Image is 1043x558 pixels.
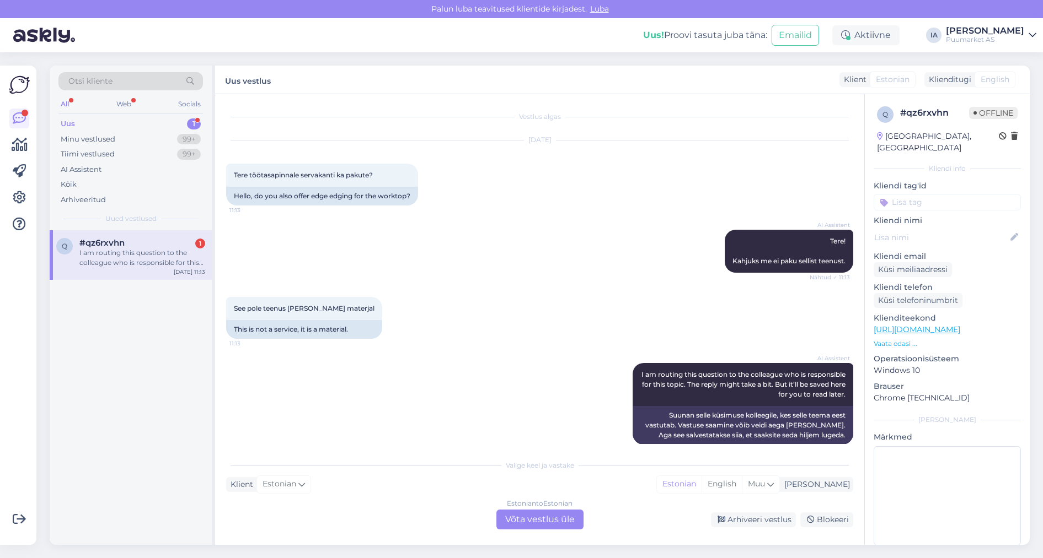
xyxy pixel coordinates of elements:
[702,476,742,492] div: English
[800,512,853,527] div: Blokeeri
[496,510,584,529] div: Võta vestlus üle
[226,461,853,470] div: Valige keel ja vastake
[839,74,867,85] div: Klient
[226,112,853,122] div: Vestlus algas
[809,273,850,281] span: Nähtud ✓ 11:13
[176,97,203,111] div: Socials
[874,312,1021,324] p: Klienditeekond
[62,242,67,250] span: q
[969,107,1018,119] span: Offline
[507,499,573,508] div: Estonian to Estonian
[874,339,1021,349] p: Vaata edasi ...
[874,353,1021,365] p: Operatsioonisüsteem
[946,26,1024,35] div: [PERSON_NAME]
[874,194,1021,210] input: Lisa tag
[226,479,253,490] div: Klient
[874,251,1021,262] p: Kliendi email
[882,110,888,118] span: q
[226,135,853,145] div: [DATE]
[926,28,942,43] div: IA
[874,180,1021,192] p: Kliendi tag'id
[657,476,702,492] div: Estonian
[58,97,71,111] div: All
[711,512,796,527] div: Arhiveeri vestlus
[226,320,382,339] div: This is not a service, it is a material.
[114,97,133,111] div: Web
[876,74,910,85] span: Estonian
[195,239,205,248] div: 1
[874,231,1008,243] input: Lisa nimi
[780,479,850,490] div: [PERSON_NAME]
[981,74,1009,85] span: English
[187,118,201,129] div: 1
[61,164,101,175] div: AI Assistent
[900,106,969,120] div: # qz6rxvhn
[234,304,375,312] span: See pole teenus [PERSON_NAME] materjal
[946,35,1024,44] div: Puumarket AS
[874,415,1021,425] div: [PERSON_NAME]
[874,164,1021,174] div: Kliendi info
[946,26,1036,44] a: [PERSON_NAME]Puumarket AS
[587,4,612,14] span: Luba
[225,72,271,87] label: Uus vestlus
[641,370,847,398] span: I am routing this question to the colleague who is responsible for this topic. The reply might ta...
[79,248,205,268] div: I am routing this question to the colleague who is responsible for this topic. The reply might ta...
[643,30,664,40] b: Uus!
[874,293,962,308] div: Küsi telefoninumbrit
[177,134,201,145] div: 99+
[229,339,271,348] span: 11:13
[229,206,271,214] span: 11:13
[68,75,113,87] span: Otsi kliente
[874,392,1021,404] p: Chrome [TECHNICAL_ID]
[772,25,819,46] button: Emailid
[61,194,106,205] div: Arhiveeritud
[874,281,1021,293] p: Kliendi telefon
[809,221,850,229] span: AI Assistent
[61,118,75,129] div: Uus
[177,149,201,160] div: 99+
[809,354,850,362] span: AI Assistent
[61,149,115,160] div: Tiimi vestlused
[61,134,115,145] div: Minu vestlused
[877,131,999,154] div: [GEOGRAPHIC_DATA], [GEOGRAPHIC_DATA]
[633,406,853,445] div: Suunan selle küsimuse kolleegile, kes selle teema eest vastutab. Vastuse saamine võib veidi aega ...
[105,214,157,224] span: Uued vestlused
[226,187,418,205] div: Hello, do you also offer edge edging for the worktop?
[748,479,765,489] span: Muu
[643,29,767,42] div: Proovi tasuta juba täna:
[234,171,373,179] span: Tere töötasapinnale servakanti ka pakute?
[174,268,205,276] div: [DATE] 11:13
[79,238,125,248] span: #qz6rxvhn
[874,431,1021,443] p: Märkmed
[832,25,900,45] div: Aktiivne
[874,324,960,334] a: [URL][DOMAIN_NAME]
[874,262,952,277] div: Küsi meiliaadressi
[874,365,1021,376] p: Windows 10
[874,381,1021,392] p: Brauser
[263,478,296,490] span: Estonian
[61,179,77,190] div: Kõik
[9,74,30,95] img: Askly Logo
[874,215,1021,226] p: Kliendi nimi
[924,74,971,85] div: Klienditugi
